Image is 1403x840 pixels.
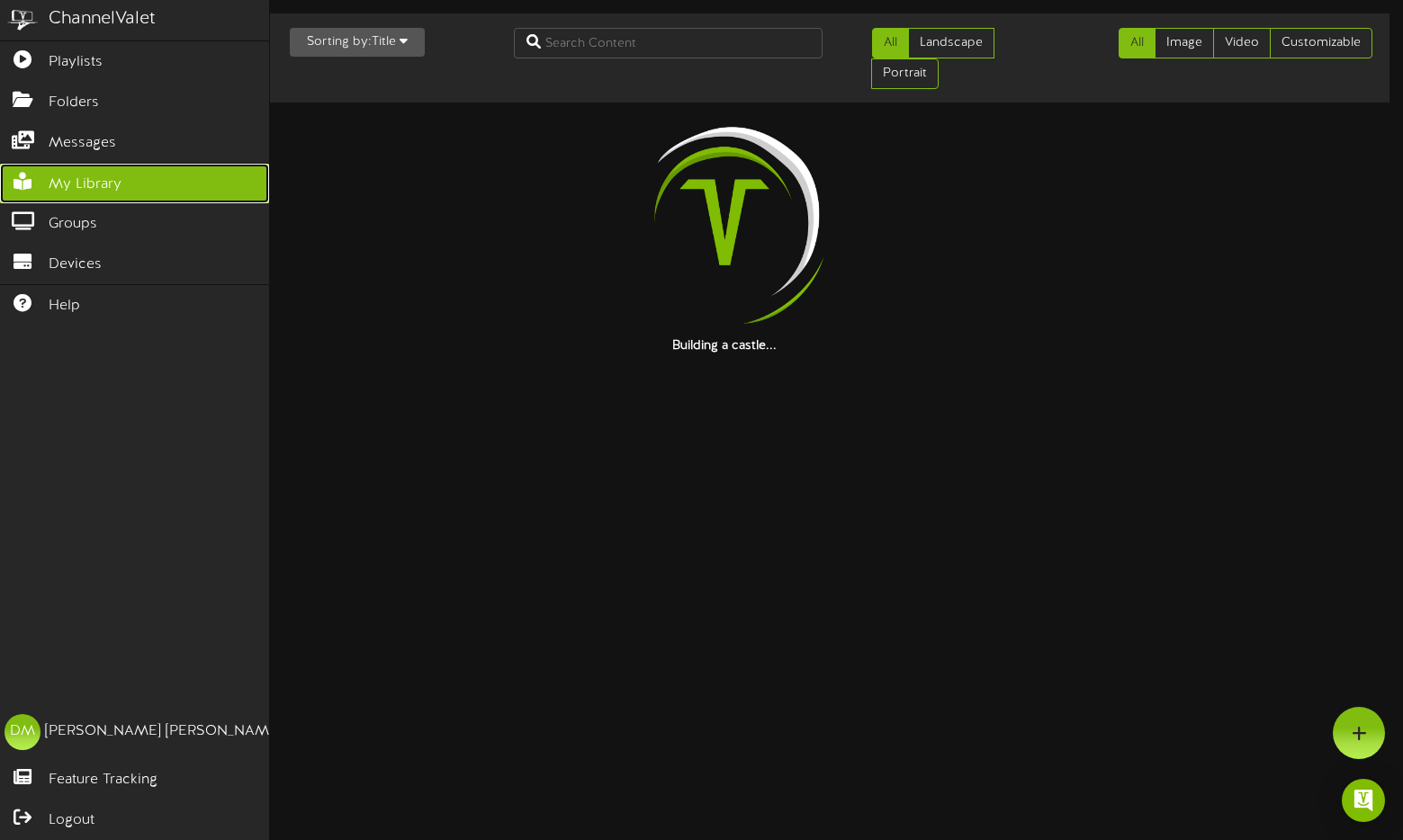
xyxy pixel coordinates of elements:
a: All [1119,28,1156,58]
span: Groups [49,214,97,235]
span: Playlists [49,52,103,73]
div: [PERSON_NAME] [PERSON_NAME] [45,721,282,742]
span: Logout [49,810,94,831]
img: loading-spinner-2.png [609,107,840,337]
button: Sorting by:Title [290,28,425,57]
div: ChannelValet [49,6,156,32]
input: Search Content [514,28,823,58]
span: Help [49,296,80,317]
span: Devices [49,255,102,275]
span: My Library [49,174,121,195]
span: Messages [49,133,116,154]
span: Feature Tracking [49,770,157,791]
a: Portrait [871,58,939,89]
strong: Building a castle... [672,339,777,353]
div: Open Intercom Messenger [1342,779,1385,822]
a: All [872,28,909,58]
a: Video [1213,28,1271,58]
a: Image [1155,28,1214,58]
a: Customizable [1270,28,1372,58]
div: DM [4,714,40,750]
span: Folders [49,93,99,113]
a: Landscape [908,28,994,58]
